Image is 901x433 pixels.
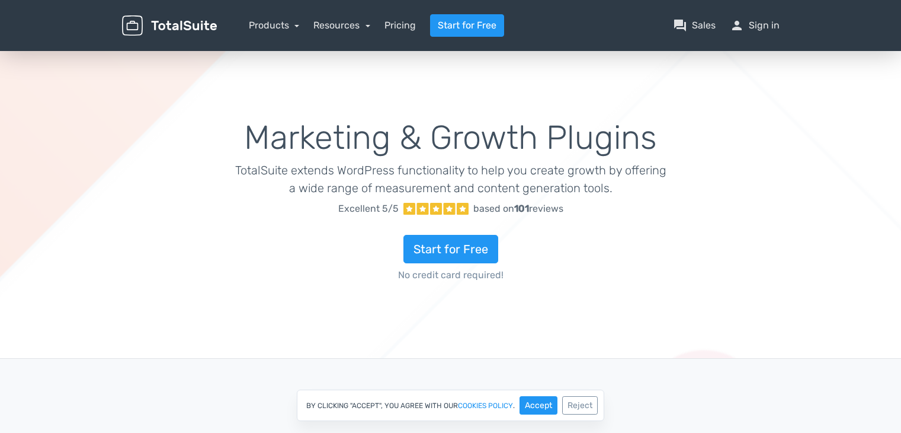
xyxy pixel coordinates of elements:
a: cookies policy [458,402,513,409]
button: Reject [562,396,598,415]
span: Excellent 5/5 [338,202,399,216]
a: Start for Free [403,235,498,263]
span: person [730,18,744,33]
h1: Marketing & Growth Plugins [235,120,666,157]
a: question_answerSales [673,18,716,33]
a: Start for Free [430,14,504,37]
a: Resources [313,20,370,31]
span: No credit card required! [235,268,666,282]
a: Pricing [384,18,416,33]
p: TotalSuite extends WordPress functionality to help you create growth by offering a wide range of ... [235,161,666,197]
a: personSign in [730,18,780,33]
div: based on reviews [473,202,563,216]
div: By clicking "Accept", you agree with our . [297,390,604,421]
button: Accept [520,396,557,415]
span: question_answer [673,18,687,33]
a: Excellent 5/5 based on101reviews [235,197,666,221]
a: Products [249,20,300,31]
strong: 101 [514,203,529,214]
img: TotalSuite for WordPress [122,15,217,36]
